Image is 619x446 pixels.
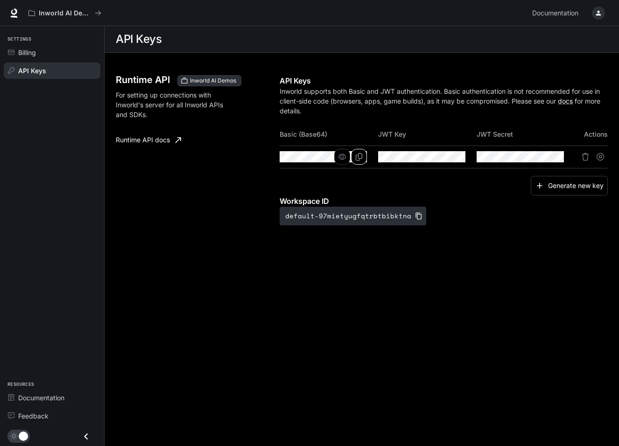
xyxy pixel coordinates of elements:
[18,411,49,421] span: Feedback
[19,431,28,441] span: Dark mode toggle
[4,390,100,406] a: Documentation
[18,48,36,57] span: Billing
[116,75,170,84] h3: Runtime API
[280,86,608,116] p: Inworld supports both Basic and JWT authentication. Basic authentication is not recommended for u...
[528,4,585,22] a: Documentation
[575,123,608,146] th: Actions
[4,408,100,424] a: Feedback
[578,149,593,164] button: Delete API key
[112,131,185,149] a: Runtime API docs
[4,63,100,79] a: API Keys
[39,9,91,17] p: Inworld AI Demos
[477,123,575,146] th: JWT Secret
[116,90,233,119] p: For setting up connections with Inworld's server for all Inworld APIs and SDKs.
[280,207,426,225] button: default-97mietyugfqtrbtbibktna
[18,393,64,403] span: Documentation
[18,66,46,76] span: API Keys
[531,176,608,196] button: Generate new key
[76,427,97,446] button: Close drawer
[177,75,241,86] div: These keys will apply to your current workspace only
[280,195,608,207] p: Workspace ID
[186,77,240,85] span: Inworld AI Demos
[558,97,573,105] a: docs
[4,44,100,61] a: Billing
[532,7,578,19] span: Documentation
[116,30,162,49] h1: API Keys
[280,123,378,146] th: Basic (Base64)
[280,75,608,86] p: API Keys
[593,149,608,164] button: Suspend API key
[378,123,477,146] th: JWT Key
[24,4,106,22] button: All workspaces
[351,149,367,165] button: Copy Basic (Base64)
